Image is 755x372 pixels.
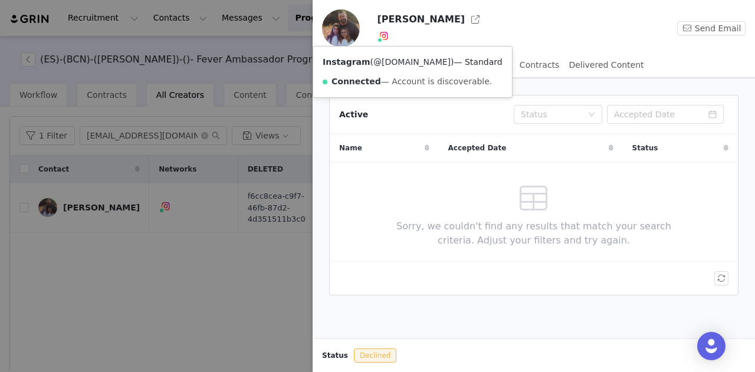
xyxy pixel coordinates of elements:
div: Contracts [520,52,560,78]
i: icon: down [588,111,595,119]
div: Delivered Content [569,52,644,78]
span: Status [632,143,658,153]
div: Open Intercom Messenger [697,332,726,360]
h3: [PERSON_NAME] [377,12,465,27]
div: Active [339,108,368,121]
span: Accepted Date [448,143,507,153]
span: Sorry, we couldn't find any results that match your search criteria. Adjust your filters and try ... [379,219,690,248]
article: Active [329,95,738,295]
button: Send Email [677,21,746,35]
span: Status [322,350,348,361]
div: Status [521,108,582,120]
img: instagram.svg [379,31,389,41]
img: 225a465f-6231-4e6d-8424-b6fc38434143.jpg [322,9,360,47]
span: Declined [354,348,397,363]
i: icon: calendar [708,110,717,118]
input: Accepted Date [607,105,724,124]
span: Name [339,143,362,153]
